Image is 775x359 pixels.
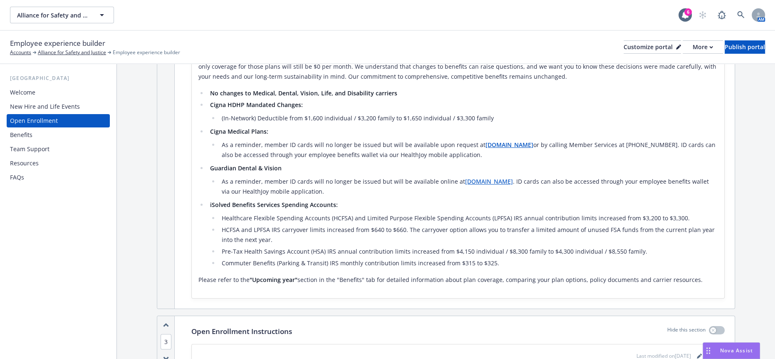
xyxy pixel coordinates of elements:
[7,86,110,99] a: Welcome
[38,49,106,56] a: Alliance for Safety and Justice
[624,40,681,54] button: Customize portal
[219,140,718,160] li: As a reminder, member ID cards will no longer be issued but will be available upon request at or ...
[219,113,718,123] li: (In-Network) Deductible from $1,600 individual / $3,200 family to $1,650 individual / $3,300 family
[7,100,110,113] a: New Hire and Life Events
[198,275,718,285] p: Please refer to the section in the "Benefits" tab for detailed information about plan coverage, c...
[694,7,711,23] a: Start snowing
[210,127,268,135] strong: Cigna Medical Plans:
[7,74,110,82] div: [GEOGRAPHIC_DATA]
[667,326,706,337] p: Hide this section
[713,7,730,23] a: Report a Bug
[725,40,765,54] button: Publish portal
[161,337,171,346] button: 3
[693,41,713,53] div: More
[485,141,533,149] a: [DOMAIN_NAME]
[10,142,50,156] div: Team Support
[10,128,32,142] div: Benefits
[161,334,171,349] span: 3
[10,38,105,49] span: Employee experience builder
[703,343,713,359] div: Drag to move
[7,128,110,142] a: Benefits
[465,177,513,185] a: [DOMAIN_NAME]
[703,342,760,359] button: Nova Assist
[10,114,58,127] div: Open Enrollment
[219,213,718,223] li: Healthcare Flexible Spending Accounts (HCFSA) and Limited Purpose Flexible Spending Accounts (LPF...
[219,247,718,257] li: Pre-Tax Health Savings Account (HSA) IRS annual contribution limits increased from $4,150 individ...
[720,347,753,354] span: Nova Assist
[250,276,297,284] strong: "Upcoming year"
[7,142,110,156] a: Team Support
[219,258,718,268] li: Commuter Benefits (Parking & Transit) IRS monthly contribution limits increased from $315 to $325.
[10,100,80,113] div: New Hire and Life Events
[210,201,338,209] strong: iSolved Benefits Services Spending Accounts:
[10,49,31,56] a: Accounts
[210,164,282,172] strong: Guardian Dental & Vision
[7,114,110,127] a: Open Enrollment
[624,41,681,53] div: Customize portal
[191,326,292,337] p: Open Enrollment Instructions
[10,7,114,23] button: Alliance for Safety and Justice
[10,171,24,184] div: FAQs
[219,225,718,245] li: HCFSA and LPFSA IRS carryover limits increased from $640 to $660. The carryover option allows you...
[10,157,39,170] div: Resources
[17,11,89,20] span: Alliance for Safety and Justice
[683,40,723,54] button: More
[210,89,397,97] strong: No changes to Medical, Dental, Vision, Life, and Disability carriers
[113,49,180,56] span: Employee experience builder
[684,8,692,16] div: 6
[725,41,765,53] div: Publish portal
[10,86,35,99] div: Welcome
[7,157,110,170] a: Resources
[7,171,110,184] a: FAQs
[210,101,303,109] strong: Cigna HDHP Mandated Changes:
[733,7,749,23] a: Search
[219,177,718,197] li: As a reminder, member ID cards will no longer be issued but will be available online at . ID card...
